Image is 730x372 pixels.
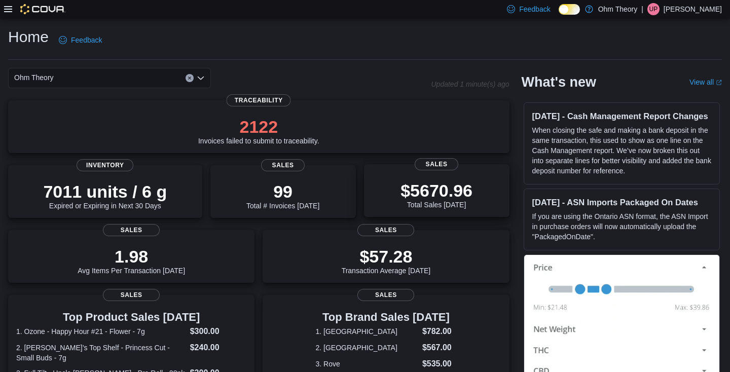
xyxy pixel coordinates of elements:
dt: 1. Ozone - Happy Hour #21 - Flower - 7g [16,326,186,337]
span: Sales [103,289,160,301]
div: Transaction Average [DATE] [342,246,431,275]
h3: Top Product Sales [DATE] [16,311,246,323]
dd: $782.00 [422,325,456,338]
dd: $240.00 [190,342,247,354]
p: Ohm Theory [598,3,638,15]
a: Feedback [55,30,106,50]
p: When closing the safe and making a bank deposit in the same transaction, this used to show as one... [532,125,711,176]
h3: Top Brand Sales [DATE] [316,311,457,323]
div: Expired or Expiring in Next 30 Days [43,181,167,210]
span: Feedback [519,4,550,14]
h2: What's new [522,74,596,90]
h1: Home [8,27,49,47]
img: Cova [20,4,65,14]
div: Urvesh Patel [647,3,660,15]
span: Sales [357,289,414,301]
span: Ohm Theory [14,71,54,84]
div: Invoices failed to submit to traceability. [198,117,319,145]
p: 99 [246,181,319,202]
div: Total # Invoices [DATE] [246,181,319,210]
p: 7011 units / 6 g [43,181,167,202]
dt: 1. [GEOGRAPHIC_DATA] [316,326,418,337]
h3: [DATE] - ASN Imports Packaged On Dates [532,197,711,207]
span: Feedback [71,35,102,45]
p: [PERSON_NAME] [664,3,722,15]
span: Sales [261,159,305,171]
span: Inventory [77,159,133,171]
dd: $535.00 [422,358,456,370]
a: View allExternal link [689,78,722,86]
dt: 3. Rove [316,359,418,369]
p: | [641,3,643,15]
dt: 2. [PERSON_NAME]’s Top Shelf - Princess Cut - Small Buds - 7g [16,343,186,363]
span: Sales [103,224,160,236]
p: If you are using the Ontario ASN format, the ASN Import in purchase orders will now automatically... [532,211,711,242]
span: Traceability [227,94,291,106]
p: $57.28 [342,246,431,267]
dd: $567.00 [422,342,456,354]
p: $5670.96 [400,180,472,201]
div: Total Sales [DATE] [400,180,472,209]
div: Avg Items Per Transaction [DATE] [78,246,185,275]
p: 2122 [198,117,319,137]
dt: 2. [GEOGRAPHIC_DATA] [316,343,418,353]
p: 1.98 [78,246,185,267]
input: Dark Mode [559,4,580,15]
dd: $300.00 [190,325,247,338]
span: UP [649,3,658,15]
span: Sales [415,158,458,170]
p: Updated 1 minute(s) ago [431,80,509,88]
svg: External link [716,80,722,86]
h3: [DATE] - Cash Management Report Changes [532,111,711,121]
button: Clear input [186,74,194,82]
span: Sales [357,224,414,236]
button: Open list of options [197,74,205,82]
